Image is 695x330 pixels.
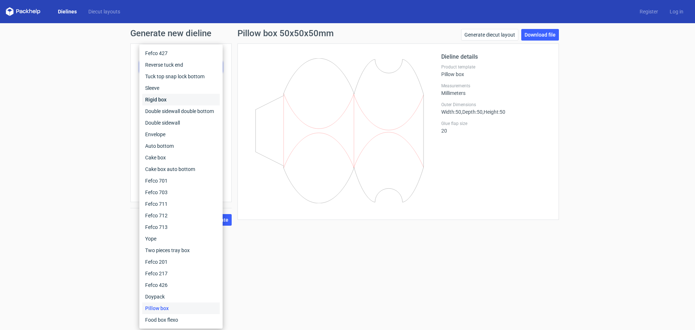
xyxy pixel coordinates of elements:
div: Doypack [142,291,220,302]
span: , Height : 50 [483,109,505,115]
a: Log in [664,8,689,15]
div: Cake box [142,152,220,163]
div: Double sidewall [142,117,220,129]
div: Millimeters [441,83,550,96]
h2: Dieline details [441,53,550,61]
div: Sleeve [142,82,220,94]
div: Fefco 427 [142,47,220,59]
div: Food box flexo [142,314,220,326]
a: Diecut layouts [83,8,126,15]
div: Two pieces tray box [142,245,220,256]
label: Product template [441,64,550,70]
div: Reverse tuck end [142,59,220,71]
span: , Depth : 50 [461,109,483,115]
a: Register [634,8,664,15]
div: Envelope [142,129,220,140]
h1: Generate new dieline [130,29,565,38]
div: 20 [441,121,550,134]
a: Download file [521,29,559,41]
div: Fefco 703 [142,187,220,198]
div: Double sidewall double bottom [142,105,220,117]
div: Pillow box [441,64,550,77]
div: Fefco 712 [142,210,220,221]
div: Fefco 426 [142,279,220,291]
div: Fefco 713 [142,221,220,233]
div: Fefco 701 [142,175,220,187]
div: Pillow box [142,302,220,314]
div: Rigid box [142,94,220,105]
label: Glue flap size [441,121,550,126]
h1: Pillow box 50x50x50mm [237,29,334,38]
div: Fefco 711 [142,198,220,210]
div: Cake box auto bottom [142,163,220,175]
div: Tuck top snap lock bottom [142,71,220,82]
div: Auto bottom [142,140,220,152]
label: Measurements [441,83,550,89]
a: Dielines [52,8,83,15]
span: Width : 50 [441,109,461,115]
div: Fefco 201 [142,256,220,268]
div: Fefco 217 [142,268,220,279]
a: Generate diecut layout [461,29,518,41]
label: Outer Dimensions [441,102,550,108]
div: Yope [142,233,220,245]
